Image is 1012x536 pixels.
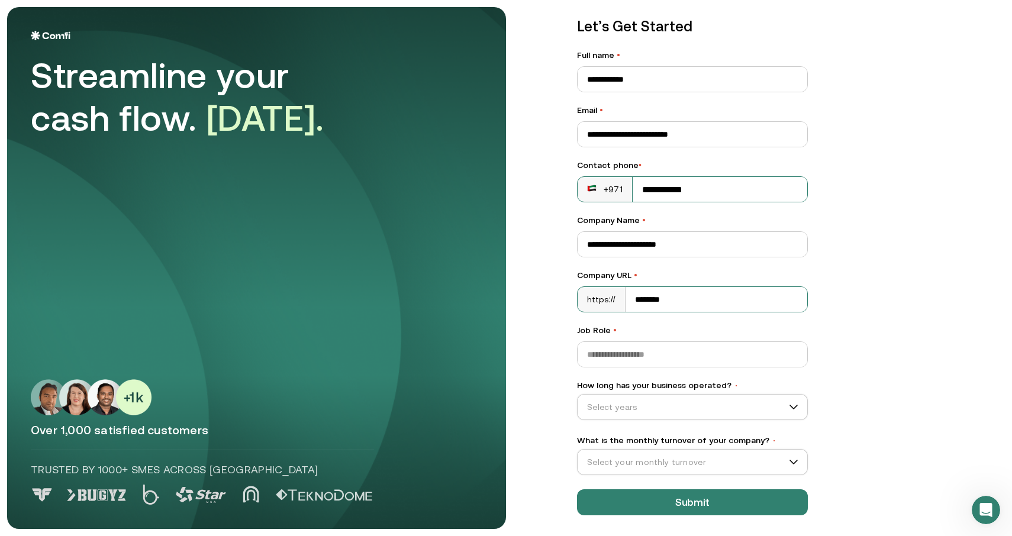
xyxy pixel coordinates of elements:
iframe: Intercom live chat [972,496,1000,524]
p: Over 1,000 satisfied customers [31,422,482,438]
div: https:// [578,287,626,312]
span: • [642,215,646,225]
img: Logo 4 [243,486,259,503]
span: • [734,382,739,390]
span: [DATE]. [207,98,324,138]
label: Full name [577,49,808,62]
label: Company Name [577,214,808,227]
span: • [613,325,617,335]
img: Logo 1 [67,489,126,501]
img: Logo 0 [31,488,53,502]
label: Job Role [577,324,808,337]
span: • [617,50,620,60]
span: • [639,160,642,170]
label: Company URL [577,269,808,282]
label: Email [577,104,808,117]
label: How long has your business operated? [577,379,808,392]
span: • [600,105,603,115]
p: Trusted by 1000+ SMEs across [GEOGRAPHIC_DATA] [31,462,374,477]
img: Logo [31,31,70,40]
img: Logo 3 [176,487,226,503]
div: +971 [587,183,623,195]
div: Streamline your cash flow. [31,54,362,140]
p: Let’s Get Started [577,16,808,37]
div: Contact phone [577,159,808,172]
button: Submit [577,489,808,515]
img: Logo 5 [276,489,372,501]
label: What is the monthly turnover of your company? [577,434,808,447]
span: • [772,437,776,445]
span: • [634,270,637,280]
img: Logo 2 [143,485,159,505]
